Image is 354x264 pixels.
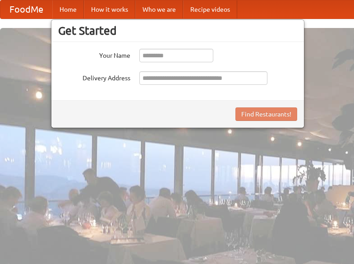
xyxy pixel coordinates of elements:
[58,71,130,83] label: Delivery Address
[183,0,237,19] a: Recipe videos
[135,0,183,19] a: Who we are
[0,0,52,19] a: FoodMe
[58,49,130,60] label: Your Name
[84,0,135,19] a: How it works
[52,0,84,19] a: Home
[235,107,297,121] button: Find Restaurants!
[58,24,297,37] h3: Get Started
